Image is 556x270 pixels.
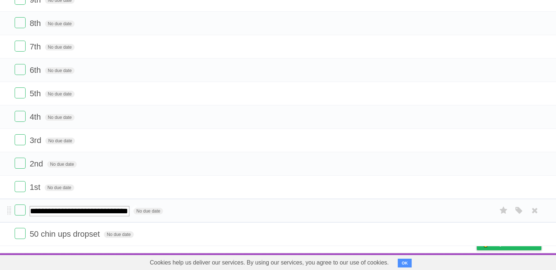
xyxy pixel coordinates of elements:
label: Done [15,17,26,28]
span: Cookies help us deliver our services. By using our services, you agree to our use of cookies. [143,255,396,270]
span: No due date [45,114,75,121]
label: Star task [497,134,511,146]
label: Star task [497,17,511,29]
span: 6th [30,65,43,75]
label: Star task [497,41,511,53]
label: Star task [497,111,511,123]
label: Star task [497,158,511,170]
button: OK [398,259,412,267]
label: Done [15,205,26,215]
label: Done [15,41,26,52]
label: Done [15,181,26,192]
span: 8th [30,19,43,28]
span: No due date [45,91,75,97]
label: Done [15,158,26,169]
span: 2nd [30,159,45,168]
span: No due date [45,44,75,50]
span: No due date [47,161,77,168]
span: 3rd [30,136,43,145]
span: No due date [45,20,75,27]
label: Done [15,64,26,75]
span: No due date [45,184,74,191]
label: Star task [497,181,511,193]
label: Star task [497,87,511,100]
label: Done [15,134,26,145]
span: 4th [30,112,43,121]
label: Star task [497,228,511,240]
label: Done [15,87,26,98]
span: Buy me a coffee [492,237,538,250]
span: No due date [45,67,75,74]
span: 50 chin ups dropset [30,229,102,239]
label: Done [15,111,26,122]
label: Done [15,228,26,239]
span: 1st [30,183,42,192]
label: Star task [497,205,511,217]
label: Star task [497,64,511,76]
span: 5th [30,89,43,98]
span: No due date [45,138,75,144]
span: No due date [133,208,163,214]
span: No due date [104,231,133,238]
span: 7th [30,42,43,51]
